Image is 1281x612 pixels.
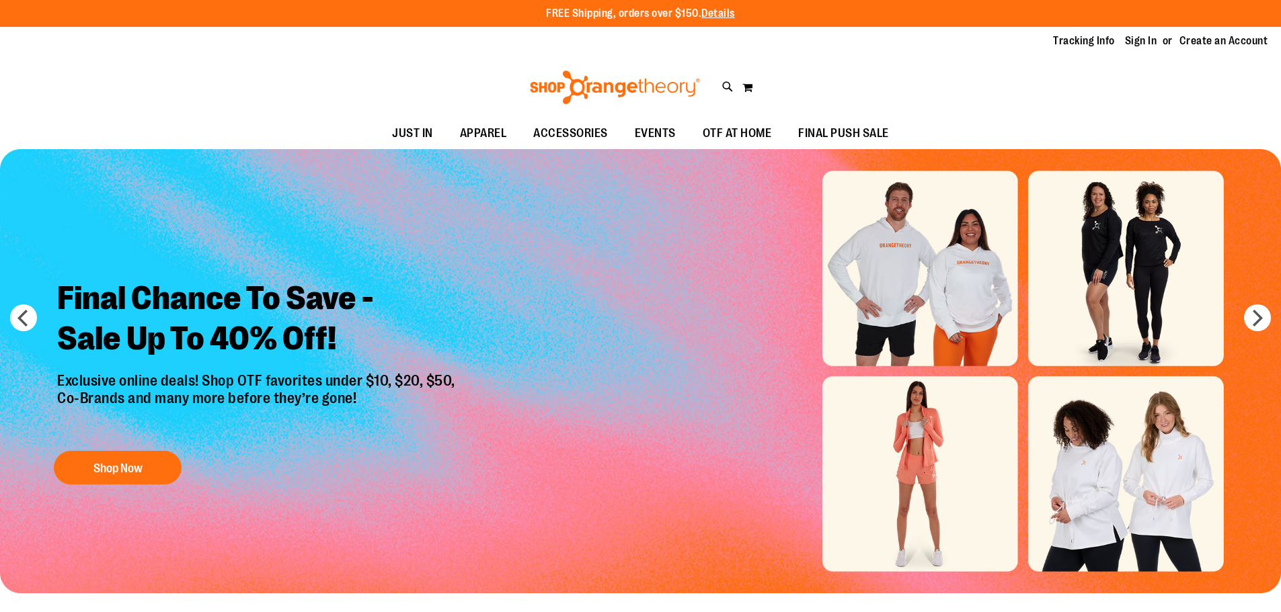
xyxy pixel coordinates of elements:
a: Sign In [1125,34,1157,48]
span: EVENTS [635,118,676,148]
p: FREE Shipping, orders over $150. [546,6,735,21]
span: JUST IN [392,118,433,148]
a: EVENTS [621,118,689,149]
a: ACCESSORIES [520,118,621,149]
p: Exclusive online deals! Shop OTF favorites under $10, $20, $50, Co-Brands and many more before th... [47,372,469,438]
span: FINAL PUSH SALE [798,118,889,148]
a: FINAL PUSH SALE [785,118,902,149]
a: JUST IN [379,118,447,149]
a: OTF AT HOME [689,118,785,149]
span: APPAREL [460,118,507,148]
button: next [1244,304,1271,331]
span: ACCESSORIES [533,118,608,148]
span: OTF AT HOME [703,118,772,148]
img: Shop Orangetheory [528,71,702,104]
h2: Final Chance To Save - Sale Up To 40% Off! [47,268,469,372]
a: Tracking Info [1053,34,1115,48]
button: Shop Now [54,451,182,484]
a: APPAREL [447,118,520,149]
button: prev [10,304,37,331]
a: Final Chance To Save -Sale Up To 40% Off! Exclusive online deals! Shop OTF favorites under $10, $... [47,268,469,492]
a: Create an Account [1179,34,1268,48]
a: Details [701,7,735,19]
